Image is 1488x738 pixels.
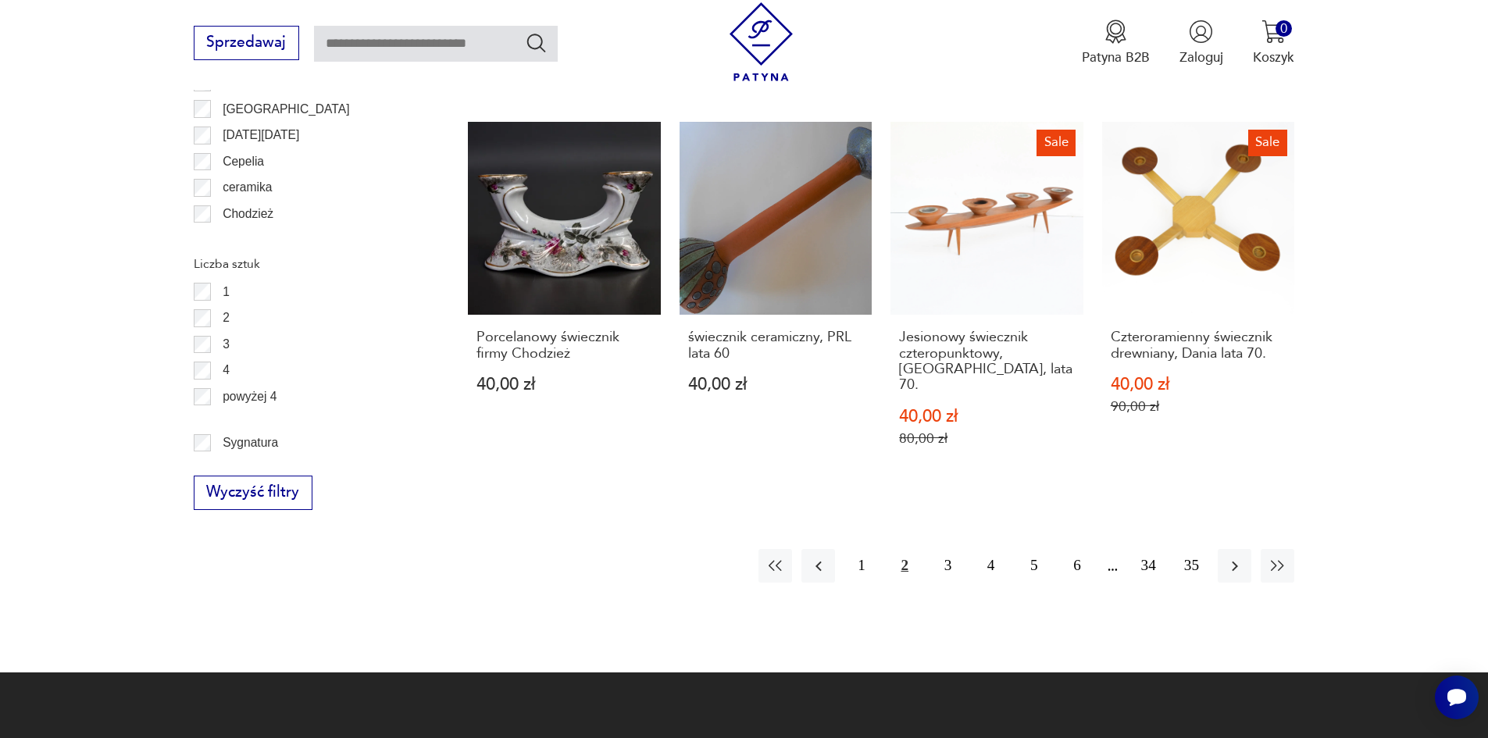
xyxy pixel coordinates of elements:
[194,37,299,50] a: Sprzedawaj
[688,330,864,362] h3: świecznik ceramiczny, PRL lata 60
[1104,20,1128,44] img: Ikona medalu
[223,152,264,172] p: Cepelia
[1082,20,1150,66] a: Ikona medaluPatyna B2B
[223,334,230,355] p: 3
[1435,676,1479,719] iframe: Smartsupp widget button
[468,122,661,483] a: Porcelanowy świecznik firmy ChodzieżPorcelanowy świecznik firmy Chodzież40,00 zł
[931,549,965,583] button: 3
[722,2,801,81] img: Patyna - sklep z meblami i dekoracjami vintage
[1276,20,1292,37] div: 0
[476,330,652,362] h3: Porcelanowy świecznik firmy Chodzież
[1261,20,1286,44] img: Ikona koszyka
[1060,549,1094,583] button: 6
[223,99,349,119] p: [GEOGRAPHIC_DATA]
[194,26,299,60] button: Sprzedawaj
[1082,20,1150,66] button: Patyna B2B
[223,204,273,224] p: Chodzież
[890,122,1083,483] a: SaleJesionowy świecznik czteropunktowy, Niemcy, lata 70.Jesionowy świecznik czteropunktowy, [GEOG...
[223,177,272,198] p: ceramika
[223,308,230,328] p: 2
[888,549,922,583] button: 2
[1111,376,1286,393] p: 40,00 zł
[1253,20,1294,66] button: 0Koszyk
[899,330,1075,394] h3: Jesionowy świecznik czteropunktowy, [GEOGRAPHIC_DATA], lata 70.
[1111,330,1286,362] h3: Czteroramienny świecznik drewniany, Dania lata 70.
[1102,122,1295,483] a: SaleCzteroramienny świecznik drewniany, Dania lata 70.Czteroramienny świecznik drewniany, Dania l...
[1111,398,1286,415] p: 90,00 zł
[1017,549,1051,583] button: 5
[476,376,652,393] p: 40,00 zł
[1179,20,1223,66] button: Zaloguj
[1082,48,1150,66] p: Patyna B2B
[688,376,864,393] p: 40,00 zł
[194,254,423,274] p: Liczba sztuk
[223,230,269,250] p: Ćmielów
[974,549,1008,583] button: 4
[1179,48,1223,66] p: Zaloguj
[223,282,230,302] p: 1
[1189,20,1213,44] img: Ikonka użytkownika
[223,433,278,453] p: Sygnatura
[899,408,1075,425] p: 40,00 zł
[899,430,1075,447] p: 80,00 zł
[680,122,872,483] a: świecznik ceramiczny, PRL lata 60świecznik ceramiczny, PRL lata 6040,00 zł
[223,387,277,407] p: powyżej 4
[223,125,299,145] p: [DATE][DATE]
[194,476,312,510] button: Wyczyść filtry
[1253,48,1294,66] p: Koszyk
[1175,549,1208,583] button: 35
[525,31,548,54] button: Szukaj
[1132,549,1165,583] button: 34
[844,549,878,583] button: 1
[223,360,230,380] p: 4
